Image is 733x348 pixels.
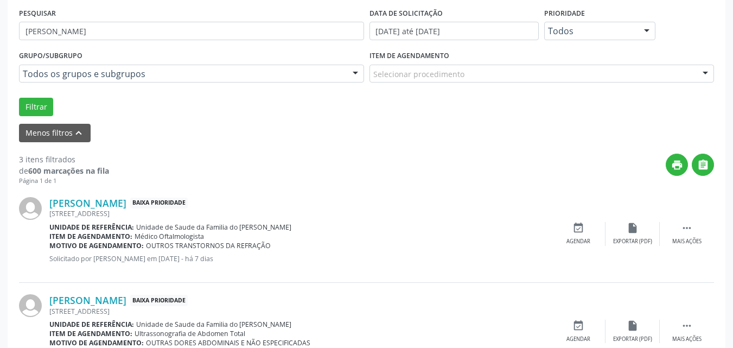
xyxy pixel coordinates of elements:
[544,5,585,22] label: Prioridade
[572,320,584,332] i: event_available
[19,294,42,317] img: img
[369,22,539,40] input: Selecione um intervalo
[135,329,245,338] span: Ultrassonografia de Abdomen Total
[23,68,342,79] span: Todos os grupos e subgrupos
[19,165,109,176] div: de
[130,295,188,306] span: Baixa Prioridade
[136,223,291,232] span: Unidade de Saude da Familia do [PERSON_NAME]
[130,198,188,209] span: Baixa Prioridade
[49,241,144,250] b: Motivo de agendamento:
[49,209,551,218] div: [STREET_ADDRESS]
[49,307,551,316] div: [STREET_ADDRESS]
[369,5,443,22] label: DATA DE SOLICITAÇÃO
[672,336,702,343] div: Mais ações
[28,166,109,176] strong: 600 marcações na fila
[136,320,291,329] span: Unidade de Saude da Familia do [PERSON_NAME]
[613,238,652,245] div: Exportar (PDF)
[681,320,693,332] i: 
[566,238,590,245] div: Agendar
[566,336,590,343] div: Agendar
[146,338,310,347] span: OUTRAS DORES ABDOMINAIS E NÃO ESPECIFICADAS
[681,222,693,234] i: 
[49,254,551,263] p: Solicitado por [PERSON_NAME] em [DATE] - há 7 dias
[369,48,449,65] label: Item de agendamento
[613,336,652,343] div: Exportar (PDF)
[697,159,709,171] i: 
[548,26,633,36] span: Todos
[73,127,85,139] i: keyboard_arrow_up
[49,232,132,241] b: Item de agendamento:
[19,154,109,165] div: 3 itens filtrados
[373,68,464,80] span: Selecionar procedimento
[19,5,56,22] label: PESQUISAR
[692,154,714,176] button: 
[672,238,702,245] div: Mais ações
[19,98,53,116] button: Filtrar
[19,197,42,220] img: img
[627,320,639,332] i: insert_drive_file
[49,338,144,347] b: Motivo de agendamento:
[49,320,134,329] b: Unidade de referência:
[19,22,364,40] input: Nome, CNS
[49,197,126,209] a: [PERSON_NAME]
[19,48,82,65] label: Grupo/Subgrupo
[627,222,639,234] i: insert_drive_file
[19,176,109,186] div: Página 1 de 1
[19,124,91,143] button: Menos filtroskeyboard_arrow_up
[49,329,132,338] b: Item de agendamento:
[49,223,134,232] b: Unidade de referência:
[146,241,271,250] span: OUTROS TRANSTORNOS DA REFRAÇÃO
[671,159,683,171] i: print
[572,222,584,234] i: event_available
[666,154,688,176] button: print
[49,294,126,306] a: [PERSON_NAME]
[135,232,204,241] span: Médico Oftalmologista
